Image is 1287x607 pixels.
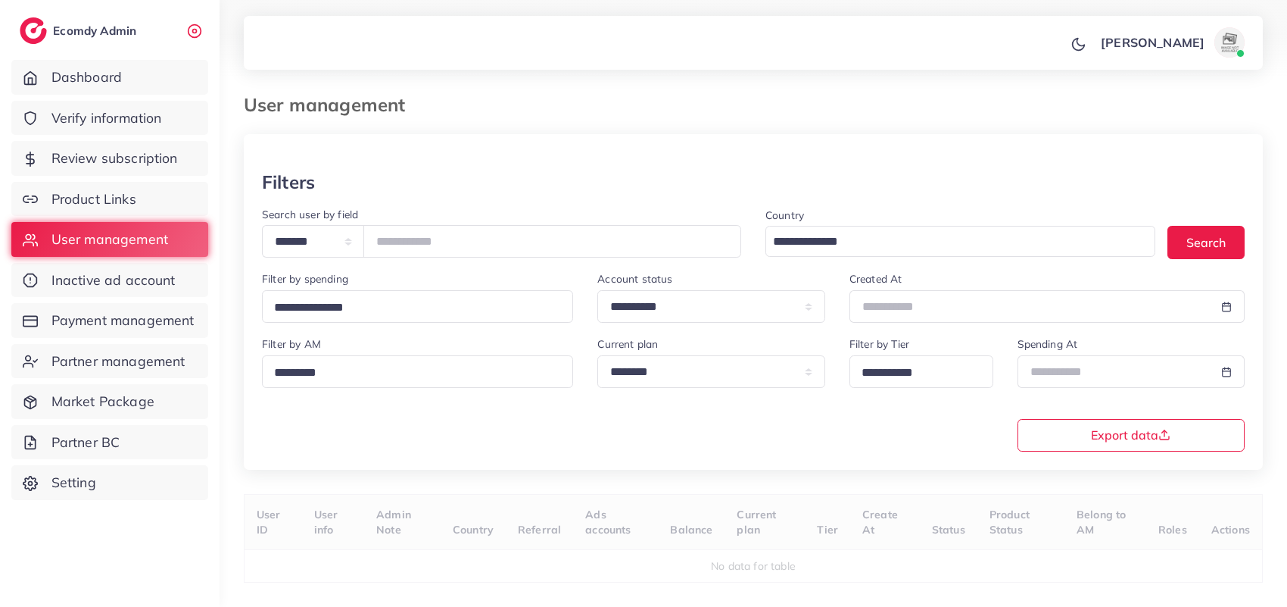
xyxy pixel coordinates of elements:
[11,425,208,460] a: Partner BC
[1214,27,1245,58] img: avatar
[765,208,804,223] label: Country
[51,473,96,493] span: Setting
[262,355,573,388] div: Search for option
[51,230,168,249] span: User management
[51,311,195,330] span: Payment management
[1092,27,1251,58] a: [PERSON_NAME]avatar
[11,182,208,217] a: Product Links
[856,361,974,385] input: Search for option
[1167,226,1245,258] button: Search
[51,189,136,209] span: Product Links
[11,222,208,257] a: User management
[765,226,1155,257] div: Search for option
[262,290,573,323] div: Search for option
[597,271,672,286] label: Account status
[269,296,553,320] input: Search for option
[11,384,208,419] a: Market Package
[1017,419,1245,452] button: Export data
[269,361,553,385] input: Search for option
[11,303,208,338] a: Payment management
[1017,336,1078,352] label: Spending At
[51,108,162,128] span: Verify information
[262,207,358,222] label: Search user by field
[11,101,208,136] a: Verify information
[849,336,909,352] label: Filter by Tier
[11,344,208,379] a: Partner management
[849,355,993,388] div: Search for option
[51,271,176,290] span: Inactive ad account
[262,336,321,352] label: Filter by AM
[1101,33,1204,52] p: [PERSON_NAME]
[53,23,140,38] h2: Ecomdy Admin
[20,17,140,44] a: logoEcomdy Admin
[11,465,208,500] a: Setting
[11,60,208,95] a: Dashboard
[11,141,208,176] a: Review subscription
[51,149,178,168] span: Review subscription
[51,67,122,87] span: Dashboard
[597,336,658,352] label: Current plan
[768,230,1136,254] input: Search for option
[244,94,417,116] h3: User management
[51,352,185,371] span: Partner management
[51,392,154,411] span: Market Package
[1091,429,1170,441] span: Export data
[849,271,902,286] label: Created At
[51,433,120,452] span: Partner BC
[20,17,47,44] img: logo
[262,171,315,193] h3: Filters
[262,271,348,286] label: Filter by spending
[11,263,208,298] a: Inactive ad account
